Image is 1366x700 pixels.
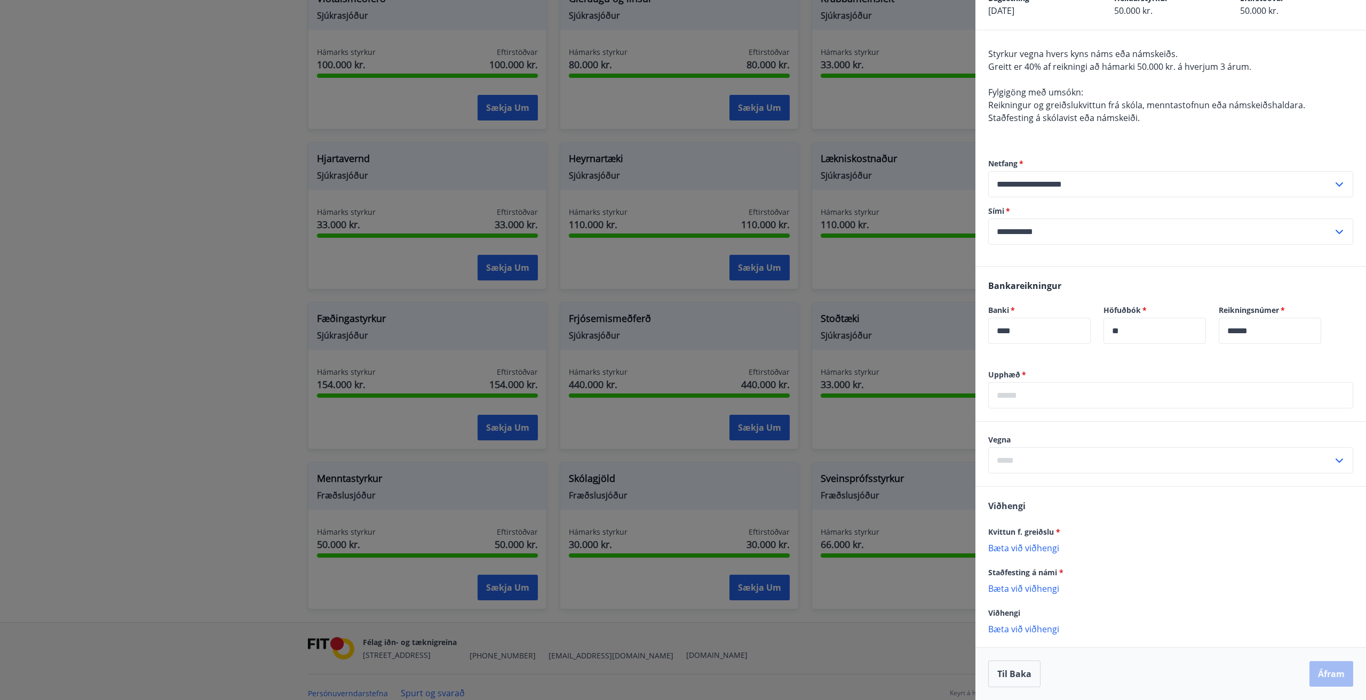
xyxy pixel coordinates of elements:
span: 50.000 kr. [1240,5,1278,17]
span: Viðhengi [988,608,1020,618]
label: Sími [988,206,1353,216]
span: Bankareikningur [988,280,1061,292]
span: 50.000 kr. [1114,5,1153,17]
button: Til baka [988,661,1041,687]
label: Netfang [988,158,1353,169]
span: Viðhengi [988,500,1026,512]
span: Staðfesting á skólavist eða námskeiði. [988,112,1140,124]
label: Upphæð [988,369,1353,380]
div: Upphæð [988,382,1353,408]
span: Fylgigöng með umsókn: [988,86,1083,98]
span: Greitt er 40% af reikningi að hámarki 50.000 kr. á hverjum 3 árum. [988,61,1251,73]
span: Styrkur vegna hvers kyns náms eða námskeiðs. [988,48,1178,60]
label: Vegna [988,435,1353,445]
label: Reikningsnúmer [1219,305,1321,316]
span: Staðfesting á námi [988,567,1063,577]
p: Bæta við viðhengi [988,583,1353,593]
span: Kvittun f. greiðslu [988,527,1060,537]
p: Bæta við viðhengi [988,623,1353,634]
label: Höfuðbók [1103,305,1206,316]
p: Bæta við viðhengi [988,542,1353,553]
span: Reikningur og greiðslukvittun frá skóla, menntastofnun eða námskeiðshaldara. [988,99,1305,111]
span: [DATE] [988,5,1014,17]
label: Banki [988,305,1091,316]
